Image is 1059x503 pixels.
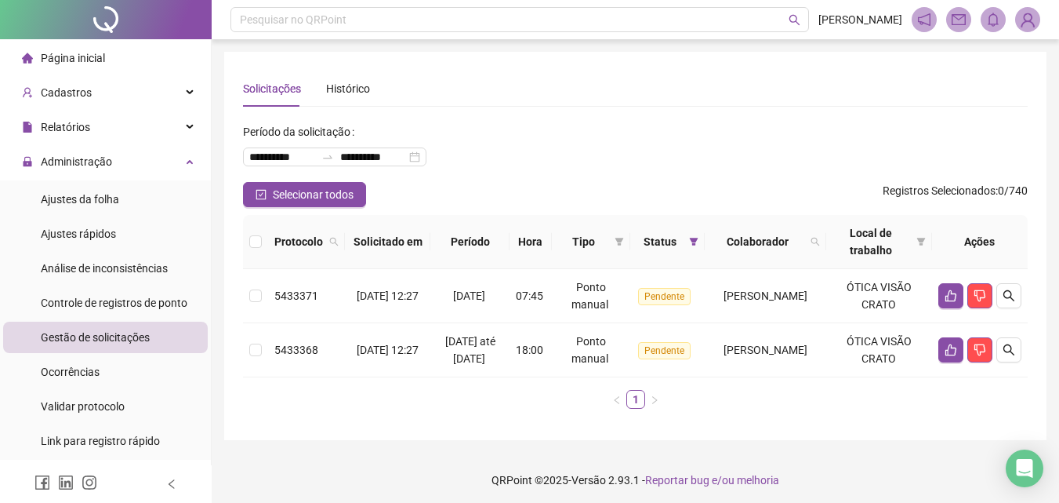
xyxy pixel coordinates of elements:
span: lock [22,156,33,167]
span: Colaborador [711,233,804,250]
th: Solicitado em [345,215,430,269]
span: Ajustes da folha [41,193,119,206]
span: filter [611,230,627,253]
span: search [811,237,820,246]
span: search [1003,290,1015,302]
span: notification [917,13,931,27]
span: Cadastros [41,86,92,99]
span: [DATE] [453,290,485,302]
span: Protocolo [274,233,323,250]
li: Página anterior [607,390,626,409]
span: 5433368 [274,344,318,356]
span: Análise de inconsistências [41,262,168,275]
span: search [1003,344,1015,356]
span: [PERSON_NAME] [724,290,807,302]
span: like [945,290,957,302]
span: instagram [82,475,97,490]
li: Próxima página [645,390,664,409]
img: 75405 [1016,8,1039,31]
span: search [329,237,339,246]
button: Selecionar todos [243,182,366,207]
span: Reportar bug e/ou melhoria [645,474,779,487]
span: filter [916,237,926,246]
span: search [326,230,342,253]
span: [DATE] 12:27 [357,290,419,302]
span: filter [913,221,929,262]
span: dislike [974,344,986,356]
span: facebook [34,475,50,490]
th: Hora [510,215,552,269]
span: filter [689,237,698,246]
div: Solicitações [243,80,301,97]
span: right [650,395,659,405]
li: 1 [626,390,645,409]
span: 07:45 [516,290,543,302]
span: Página inicial [41,52,105,64]
td: ÓTICA VISÃO CRATO [826,323,932,377]
span: Tipo [558,233,609,250]
span: [DATE] 12:27 [357,344,419,356]
span: : 0 / 740 [883,182,1028,207]
th: Período [430,215,510,269]
span: left [612,395,622,405]
td: ÓTICA VISÃO CRATO [826,269,932,323]
span: swap-right [321,151,334,163]
span: 5433371 [274,290,318,302]
div: Ações [938,233,1021,250]
span: bell [986,13,1000,27]
span: Ocorrências [41,366,100,378]
span: [DATE] até [DATE] [445,335,495,365]
span: Pendente [638,342,691,359]
span: 18:00 [516,344,543,356]
span: Ponto manual [571,335,608,365]
span: to [321,151,334,163]
span: Pendente [638,288,691,305]
span: Selecionar todos [273,186,354,203]
span: Ponto manual [571,281,608,311]
div: Open Intercom Messenger [1006,450,1043,487]
span: Controle de registros de ponto [41,297,187,309]
span: Registros Selecionados [883,184,996,197]
span: filter [615,237,624,246]
span: Relatórios [41,121,90,133]
span: Status [636,233,683,250]
span: like [945,344,957,356]
div: Histórico [326,80,370,97]
span: Link para registro rápido [41,435,160,447]
span: Local de trabalho [832,224,910,259]
span: filter [686,230,702,253]
span: mail [952,13,966,27]
span: check-square [256,189,267,200]
span: home [22,53,33,64]
span: search [789,14,800,26]
span: dislike [974,290,986,302]
span: Administração [41,155,112,168]
a: 1 [627,391,644,408]
button: right [645,390,664,409]
label: Período da solicitação [243,119,361,144]
span: search [807,230,823,253]
span: Ajustes rápidos [41,228,116,240]
span: left [166,479,177,490]
span: file [22,122,33,133]
span: Versão [571,474,606,487]
span: Validar protocolo [41,400,125,413]
span: Gestão de solicitações [41,331,150,344]
button: left [607,390,626,409]
span: [PERSON_NAME] [818,11,902,28]
span: [PERSON_NAME] [724,344,807,356]
span: linkedin [58,475,74,490]
span: user-add [22,87,33,98]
